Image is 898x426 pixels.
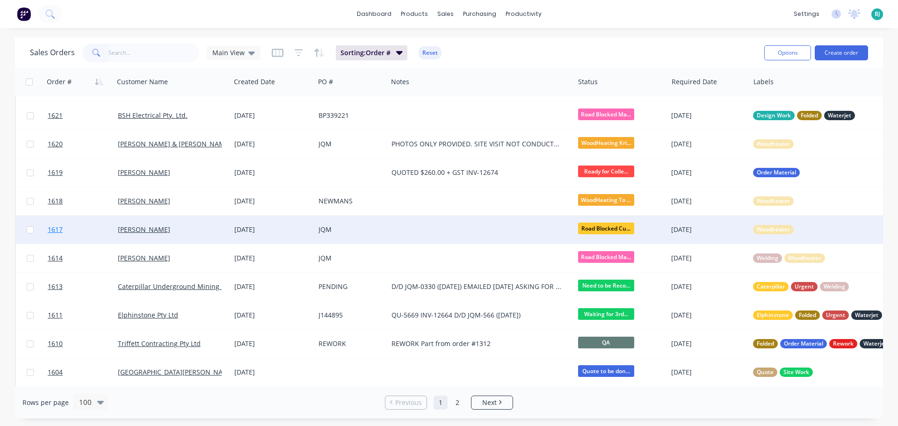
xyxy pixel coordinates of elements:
span: Quote [757,368,774,377]
div: [DATE] [671,168,746,177]
span: Waterjet [828,111,851,120]
span: Design Work [757,111,791,120]
span: Woodheater [788,253,821,263]
div: PO # [318,77,333,87]
div: [DATE] [671,196,746,206]
div: Customer Name [117,77,168,87]
div: settings [789,7,824,21]
div: sales [433,7,458,21]
div: [DATE] [234,111,311,120]
div: Labels [753,77,774,87]
div: Created Date [234,77,275,87]
span: Waterjet [855,310,878,320]
div: [DATE] [234,196,311,206]
span: Elphinstone [757,310,789,320]
span: Woodheater [757,139,790,149]
a: Page 2 [450,396,464,410]
span: Quote to be don... [578,365,634,377]
a: BSH Electrical Pty. Ltd. [118,111,188,120]
button: ElphinstoneFoldedUrgentWaterjet [753,310,882,320]
a: [PERSON_NAME] [118,196,170,205]
button: QuoteSite Work [753,368,813,377]
div: [DATE] [234,368,311,377]
a: Triffett Contracting Pty Ltd [118,339,201,348]
span: Woodheater [757,196,790,206]
div: [DATE] [671,310,746,320]
div: QU-5669 INV-12664 D/D JQM-566 ([DATE]) [391,310,562,320]
div: [DATE] [234,339,311,348]
div: [DATE] [671,253,746,263]
span: 1619 [48,168,63,177]
span: Need to be Reco... [578,280,634,291]
span: 1611 [48,310,63,320]
span: Order Material [757,168,796,177]
span: Waterjet [863,339,887,348]
span: WoodHeating Kri... [578,137,634,149]
span: Road Blocked Ma... [578,251,634,263]
span: WoodHeating To ... [578,194,634,206]
span: Main View [212,48,245,58]
span: Order Material [784,339,823,348]
span: 1614 [48,253,63,263]
a: 1613 [48,273,118,301]
button: Woodheater [753,196,794,206]
a: 1610 [48,330,118,358]
div: [DATE] [671,111,746,120]
span: 1621 [48,111,63,120]
button: Woodheater [753,225,794,234]
span: Road Blocked Cu... [578,223,634,234]
img: Factory [17,7,31,21]
div: PHOTOS ONLY PROVIDED. SITE VISIT NOT CONDUCTED [391,139,562,149]
div: [DATE] [234,253,311,263]
a: [PERSON_NAME] & [PERSON_NAME] [118,139,231,148]
div: D/D JQM-0330 ([DATE]) EMAILED [DATE] ASKING FOR PO $180.00 + GST [391,282,562,291]
div: [DATE] [671,282,746,291]
span: Urgent [826,310,845,320]
span: BJ [875,10,880,18]
div: BP339221 [319,111,381,120]
button: Order Material [753,168,800,177]
span: 1620 [48,139,63,149]
span: Next [482,398,497,407]
a: 1620 [48,130,118,158]
button: Create order [815,45,868,60]
a: [PERSON_NAME] [118,168,170,177]
span: 1618 [48,196,63,206]
a: Page 1 is your current page [434,396,448,410]
div: REWORK [319,339,381,348]
span: 1604 [48,368,63,377]
h1: Sales Orders [30,48,75,57]
span: Rework [833,339,854,348]
div: [DATE] [234,168,311,177]
span: Rows per page [22,398,69,407]
span: Folded [757,339,774,348]
span: Previous [395,398,422,407]
span: 1617 [48,225,63,234]
a: 1604 [48,358,118,386]
a: Next page [471,398,513,407]
span: Waiting for 3rd... [578,308,634,320]
div: PENDING [319,282,381,291]
div: [DATE] [234,225,311,234]
div: REWORK Part from order #1312 [391,339,562,348]
span: Welding [757,253,778,263]
button: WeldingWoodheater [753,253,825,263]
button: Woodheater [753,139,794,149]
div: [DATE] [234,139,311,149]
div: purchasing [458,7,501,21]
div: products [396,7,433,21]
a: Caterpillar Underground Mining Pty Ltd [118,282,242,291]
span: Ready for Colle... [578,166,634,177]
span: Caterpillar [757,282,785,291]
span: Road Blocked Ma... [578,108,634,120]
div: [DATE] [234,310,311,320]
span: 1610 [48,339,63,348]
ul: Pagination [381,396,517,410]
div: [DATE] [671,225,746,234]
span: QA [578,337,634,348]
span: Folded [799,310,816,320]
span: Welding [824,282,845,291]
div: [DATE] [671,368,746,377]
a: 1611 [48,301,118,329]
a: 1614 [48,244,118,272]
